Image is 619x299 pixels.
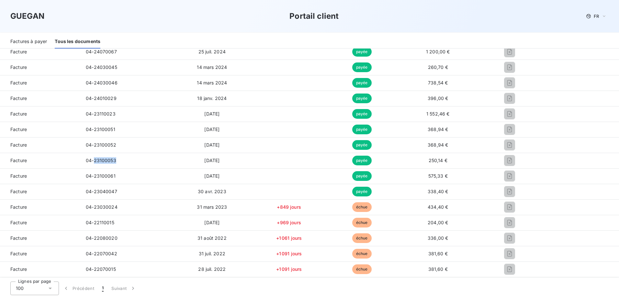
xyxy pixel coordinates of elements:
span: 738,54 € [428,80,448,85]
h3: Portail client [289,10,339,22]
span: Facture [5,49,75,55]
span: Facture [5,188,75,195]
button: 1 [98,282,107,295]
span: 260,70 € [428,64,448,70]
span: 575,33 € [428,173,448,179]
span: échue [352,202,372,212]
span: payée [352,156,372,165]
span: payée [352,62,372,72]
span: 04-22070015 [86,266,116,272]
span: +1 091 jours [276,251,302,256]
span: 04-23040047 [86,189,117,194]
span: 04-23030024 [86,204,118,210]
span: 1 552,46 € [426,111,450,116]
span: 100 [16,285,24,292]
span: échue [352,264,372,274]
h3: GUEGAN [10,10,44,22]
span: 14 mars 2024 [197,64,227,70]
span: [DATE] [204,173,219,179]
button: Suivant [107,282,140,295]
span: échue [352,218,372,227]
span: 336,00 € [428,235,448,241]
span: 396,00 € [428,95,448,101]
span: payée [352,94,372,103]
span: 381,60 € [428,266,448,272]
span: Facture [5,157,75,164]
span: payée [352,140,372,150]
span: 04-23100053 [86,158,116,163]
span: 381,60 € [428,251,448,256]
span: Facture [5,95,75,102]
span: 28 juil. 2022 [198,266,226,272]
span: Facture [5,64,75,71]
span: Facture [5,219,75,226]
span: Facture [5,235,75,241]
span: 04-22080020 [86,235,118,241]
span: 31 août 2022 [197,235,227,241]
span: 18 janv. 2024 [197,95,227,101]
button: Précédent [59,282,98,295]
span: échue [352,249,372,259]
span: 368,94 € [428,142,448,148]
span: 31 juil. 2022 [199,251,225,256]
span: Facture [5,126,75,133]
span: 04-24070067 [86,49,117,54]
span: payée [352,171,372,181]
span: 434,40 € [428,204,448,210]
span: payée [352,125,372,134]
span: payée [352,187,372,196]
span: 04-23100061 [86,173,116,179]
span: 31 mars 2023 [197,204,227,210]
span: 204,00 € [428,220,448,225]
span: 14 mars 2024 [197,80,227,85]
span: 04-23100052 [86,142,116,148]
span: 1 200,00 € [426,49,450,54]
span: payée [352,109,372,119]
span: 368,94 € [428,127,448,132]
span: 04-24030046 [86,80,118,85]
span: [DATE] [204,158,219,163]
span: échue [352,233,372,243]
div: Tous les documents [55,35,100,49]
div: Factures à payer [10,35,47,49]
span: 04-23110023 [86,111,116,116]
span: 04-24010029 [86,95,117,101]
span: +969 jours [277,220,301,225]
span: FR [594,14,599,19]
span: Facture [5,142,75,148]
span: Facture [5,204,75,210]
span: [DATE] [204,220,219,225]
span: Facture [5,80,75,86]
span: +1 061 jours [276,235,302,241]
span: 30 avr. 2023 [198,189,226,194]
span: 04-24030045 [86,64,117,70]
span: Facture [5,266,75,272]
span: Facture [5,250,75,257]
span: 04-23100051 [86,127,115,132]
span: Facture [5,111,75,117]
span: [DATE] [204,111,219,116]
span: Facture [5,173,75,179]
span: [DATE] [204,127,219,132]
span: 04-22110015 [86,220,114,225]
span: +849 jours [277,204,301,210]
span: 25 juil. 2024 [198,49,226,54]
span: 1 [102,285,104,292]
span: 04-22070042 [86,251,117,256]
span: 250,14 € [429,158,447,163]
span: 338,40 € [428,189,448,194]
span: payée [352,47,372,57]
span: payée [352,78,372,88]
span: +1 091 jours [276,266,302,272]
span: [DATE] [204,142,219,148]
